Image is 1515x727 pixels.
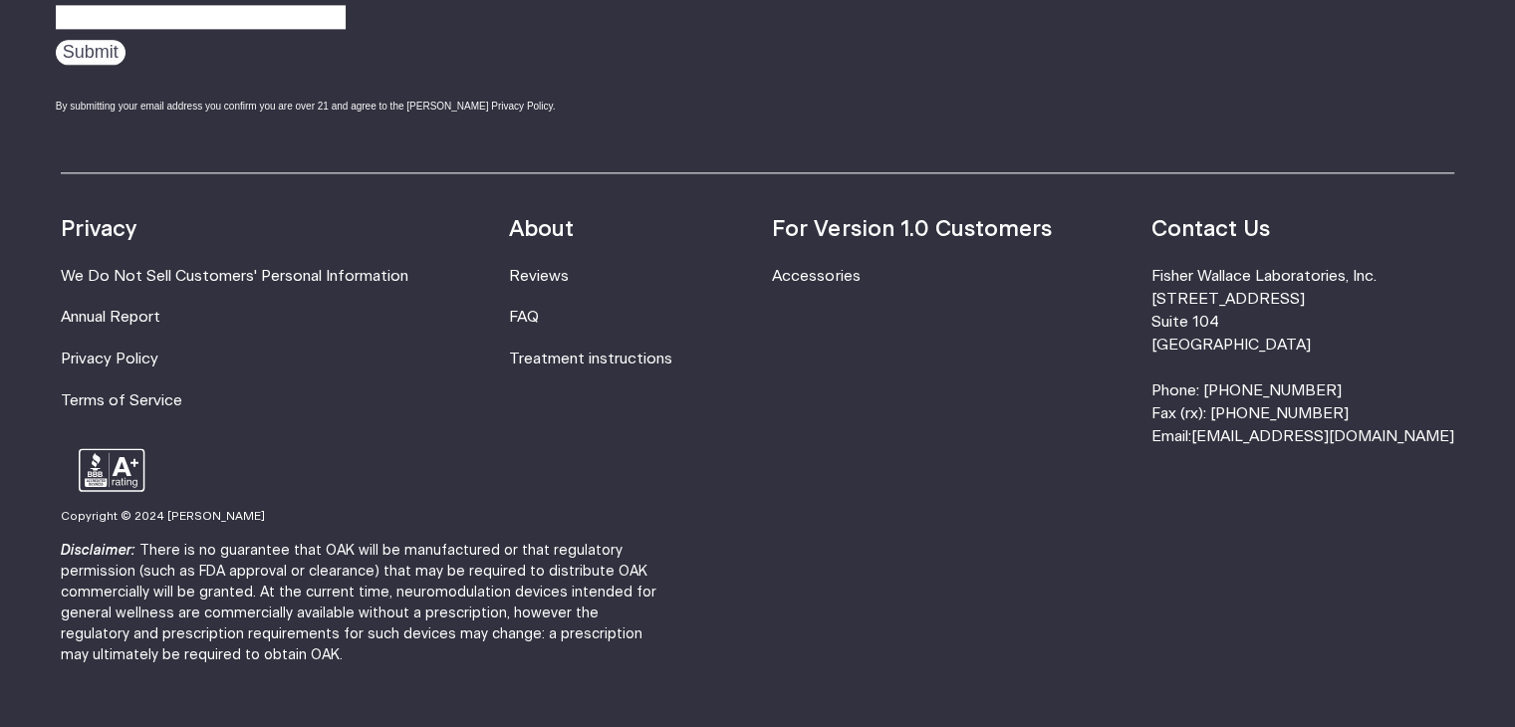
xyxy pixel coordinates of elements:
[1151,218,1270,240] strong: Contact Us
[509,218,574,240] strong: About
[61,310,160,325] a: Annual Report
[61,511,265,522] small: Copyright © 2024 [PERSON_NAME]
[61,393,182,408] a: Terms of Service
[509,352,672,366] a: Treatment instructions
[56,99,619,114] div: By submitting your email address you confirm you are over 21 and agree to the [PERSON_NAME] Priva...
[1151,265,1454,449] li: Fisher Wallace Laboratories, Inc. [STREET_ADDRESS] Suite 104 [GEOGRAPHIC_DATA] Phone: [PHONE_NUMB...
[772,218,1051,240] strong: For Version 1.0 Customers
[61,269,408,284] a: We Do Not Sell Customers' Personal Information
[509,269,569,284] a: Reviews
[61,352,158,366] a: Privacy Policy
[61,541,670,665] p: There is no guarantee that OAK will be manufactured or that regulatory permission (such as FDA ap...
[772,269,860,284] a: Accessories
[509,310,539,325] a: FAQ
[61,544,135,558] strong: Disclaimer:
[61,218,136,240] strong: Privacy
[1191,429,1454,444] a: [EMAIL_ADDRESS][DOMAIN_NAME]
[56,40,126,65] input: Submit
